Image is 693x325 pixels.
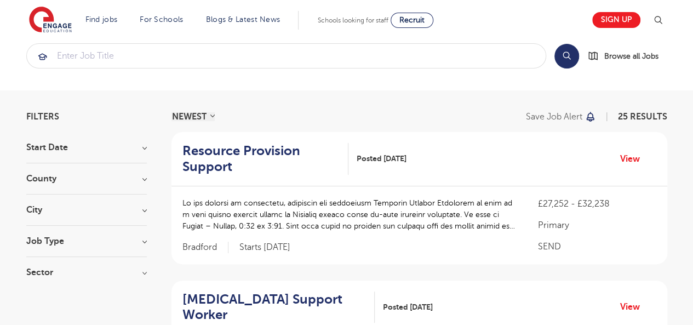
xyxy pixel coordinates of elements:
[27,44,546,68] input: Submit
[554,44,579,69] button: Search
[618,112,667,122] span: 25 RESULTS
[537,240,656,253] p: SEND
[26,174,147,183] h3: County
[26,43,546,69] div: Submit
[182,197,516,232] p: Lo ips dolorsi am consectetu, adipiscin eli seddoeiusm Temporin Utlabor Etdolorem al enim ad m ve...
[526,112,582,121] p: Save job alert
[620,152,648,166] a: View
[318,16,388,24] span: Schools looking for staff
[182,143,349,175] a: Resource Provision Support
[526,112,597,121] button: Save job alert
[29,7,72,34] img: Engage Education
[26,268,147,277] h3: Sector
[620,300,648,314] a: View
[140,15,183,24] a: For Schools
[383,301,433,313] span: Posted [DATE]
[239,242,290,253] p: Starts [DATE]
[182,242,228,253] span: Bradford
[182,292,366,323] h2: [MEDICAL_DATA] Support Worker
[26,112,59,121] span: Filters
[26,143,147,152] h3: Start Date
[592,12,640,28] a: Sign up
[588,50,667,62] a: Browse all Jobs
[26,206,147,214] h3: City
[399,16,425,24] span: Recruit
[85,15,118,24] a: Find jobs
[391,13,433,28] a: Recruit
[537,197,656,210] p: £27,252 - £32,238
[604,50,658,62] span: Browse all Jobs
[26,237,147,246] h3: Job Type
[182,143,340,175] h2: Resource Provision Support
[182,292,375,323] a: [MEDICAL_DATA] Support Worker
[357,153,406,164] span: Posted [DATE]
[206,15,280,24] a: Blogs & Latest News
[537,219,656,232] p: Primary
